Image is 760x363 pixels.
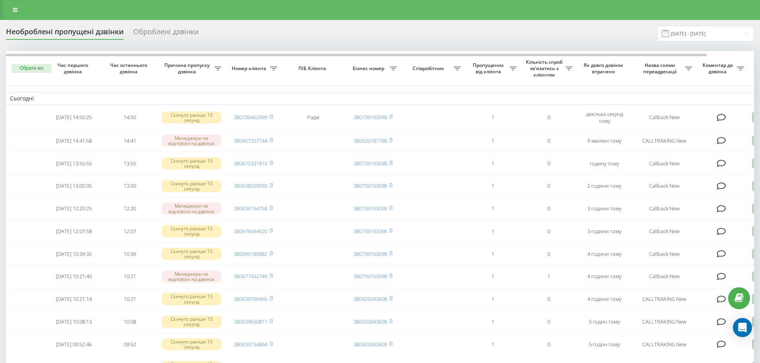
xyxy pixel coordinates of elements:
div: Оброблені дзвінки [133,27,199,40]
td: 1 [465,198,521,219]
td: CALLTRAKING New [632,311,696,332]
td: декілька секунд тому [576,106,632,129]
td: [DATE] 10:08:13 [46,311,102,332]
span: Причина пропуску дзвінка [162,62,214,75]
td: 0 [521,130,576,151]
td: 10:21 [102,288,158,310]
span: Бізнес номер [349,65,390,72]
td: 1 [465,175,521,196]
td: 9 хвилин тому [576,130,632,151]
td: [DATE] 12:20:25 [46,198,102,219]
td: 4 години тому [576,266,632,287]
div: Open Intercom Messenger [733,318,752,337]
td: [DATE] 10:39:35 [46,243,102,265]
span: Коментар до дзвінка [700,62,737,75]
td: 1 [521,266,576,287]
td: Callback New [632,221,696,242]
td: [DATE] 14:50:25 [46,106,102,129]
td: 0 [521,221,576,242]
a: 380503187798 [353,137,387,144]
td: [DATE] 13:55:55 [46,153,102,174]
td: 3 години тому [576,198,632,219]
a: 380503043608 [353,295,387,302]
td: 0 [521,175,576,196]
div: Скинуто раніше 10 секунд [162,112,221,124]
td: 0 [521,288,576,310]
td: 0 [521,243,576,265]
td: Callback New [632,175,696,196]
td: 12:20 [102,198,158,219]
td: [DATE] 10:21:14 [46,288,102,310]
td: CALLTRAKING New [632,334,696,355]
td: 12:07 [102,221,158,242]
td: [DATE] 13:00:35 [46,175,102,196]
a: 380667337744 [234,137,267,144]
a: 380739163098 [353,228,387,235]
td: CALLTRAKING New [632,130,696,151]
td: 5 годин тому [576,334,632,355]
td: 4 години тому [576,243,632,265]
td: 13:55 [102,153,158,174]
span: Час останнього дзвінка [108,62,151,75]
span: Час першого дзвінка [52,62,95,75]
td: 0 [521,198,576,219]
td: 10:21 [102,266,158,287]
span: Співробітник [405,65,454,72]
td: Callback New [632,106,696,129]
td: 14:41 [102,130,158,151]
span: Кількість спроб зв'язатись з клієнтом [525,59,565,78]
a: 380990186882 [234,250,267,257]
a: 380672331816 [234,160,267,167]
td: 2 години тому [576,175,632,196]
td: 1 [465,106,521,129]
td: Callback New [632,243,696,265]
div: Менеджери не відповіли на дзвінок [162,135,221,147]
span: Назва схеми переадресації [636,62,685,75]
td: [DATE] 12:07:58 [46,221,102,242]
div: Менеджери не відповіли на дзвінок [162,202,221,214]
td: Callback New [632,266,696,287]
a: 380939766465 [234,295,267,302]
td: 0 [521,153,576,174]
td: 1 [465,266,521,287]
td: 13:00 [102,175,158,196]
td: [DATE] 14:41:58 [46,130,102,151]
td: годину тому [576,153,632,174]
td: 1 [465,221,521,242]
span: ПІБ Клієнта [288,65,338,72]
td: 1 [465,334,521,355]
td: 14:50 [102,106,158,129]
div: Скинуто раніше 10 секунд [162,180,221,192]
a: 380730462999 [234,114,267,121]
div: Необроблені пропущені дзвінки [6,27,124,40]
div: Скинуто раніше 10 секунд [162,338,221,350]
td: Радж [281,106,345,129]
a: 380739163098 [353,160,387,167]
td: 0 [521,106,576,129]
td: [DATE] 09:52:46 [46,334,102,355]
td: 0 [521,334,576,355]
a: 380739163098 [353,273,387,280]
td: Callback New [632,153,696,174]
a: 380739163098 [353,205,387,212]
span: Номер клієнта [229,65,270,72]
div: Менеджери не відповіли на дзвінок [162,271,221,283]
td: 1 [465,130,521,151]
span: Як довго дзвінок втрачено [583,62,626,75]
div: Скинуто раніше 10 секунд [162,248,221,260]
div: Скинуто раніше 10 секунд [162,157,221,169]
td: 1 [465,243,521,265]
div: Скинуто раніше 10 секунд [162,293,221,305]
a: 380939630817 [234,318,267,325]
td: 09:52 [102,334,158,355]
td: 5 годин тому [576,311,632,332]
a: 380503043608 [353,341,387,348]
a: 380739163098 [353,182,387,189]
td: CALLTRAKING New [632,288,696,310]
a: 380739163098 [353,250,387,257]
td: 10:08 [102,311,158,332]
a: 380939734864 [234,341,267,348]
div: Скинуто раніше 10 секунд [162,225,221,237]
a: 380739163098 [353,114,387,121]
td: 1 [465,288,521,310]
